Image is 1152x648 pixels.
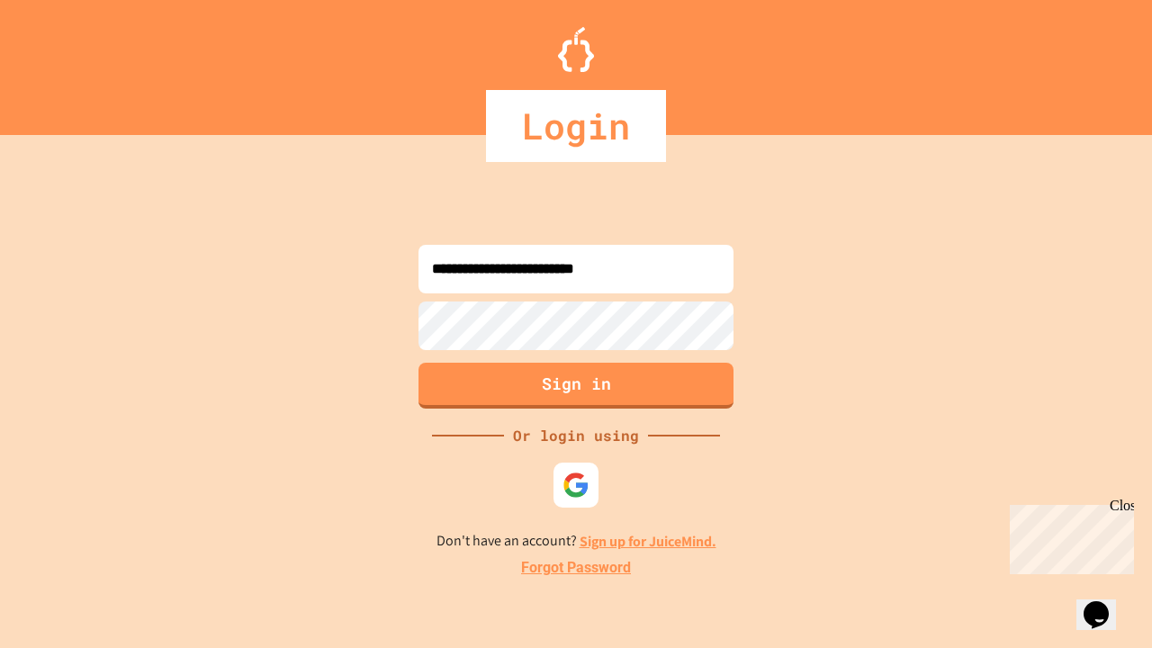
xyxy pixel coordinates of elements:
div: Or login using [504,425,648,446]
img: google-icon.svg [562,472,589,499]
img: Logo.svg [558,27,594,72]
iframe: chat widget [1003,498,1134,574]
div: Login [486,90,666,162]
div: Chat with us now!Close [7,7,124,114]
button: Sign in [418,363,733,409]
iframe: chat widget [1076,576,1134,630]
a: Sign up for JuiceMind. [580,532,716,551]
p: Don't have an account? [436,530,716,553]
a: Forgot Password [521,557,631,579]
